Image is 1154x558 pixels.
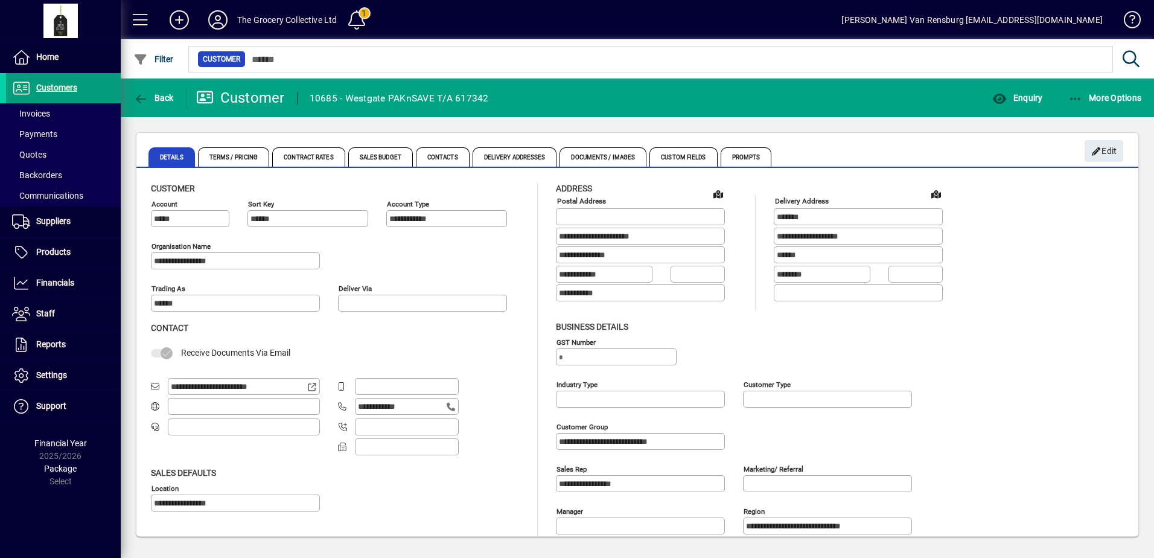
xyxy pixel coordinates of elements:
[6,185,121,206] a: Communications
[744,464,803,473] mat-label: Marketing/ Referral
[1091,141,1117,161] span: Edit
[6,207,121,237] a: Suppliers
[556,338,596,346] mat-label: GST Number
[151,184,195,193] span: Customer
[841,10,1103,30] div: [PERSON_NAME] Van Rensburg [EMAIL_ADDRESS][DOMAIN_NAME]
[199,9,237,31] button: Profile
[6,361,121,391] a: Settings
[44,464,77,473] span: Package
[36,401,66,411] span: Support
[989,87,1045,109] button: Enquiry
[6,124,121,144] a: Payments
[12,109,50,118] span: Invoices
[6,237,121,268] a: Products
[310,89,489,108] div: 10685 - Westgate PAKnSAVE T/A 617342
[1085,140,1123,162] button: Edit
[203,53,240,65] span: Customer
[36,247,71,257] span: Products
[36,370,67,380] span: Settings
[6,165,121,185] a: Backorders
[6,144,121,165] a: Quotes
[556,464,587,473] mat-label: Sales rep
[12,129,57,139] span: Payments
[721,147,772,167] span: Prompts
[36,339,66,349] span: Reports
[6,42,121,72] a: Home
[198,147,270,167] span: Terms / Pricing
[151,323,188,333] span: Contact
[556,184,592,193] span: Address
[12,170,62,180] span: Backorders
[181,348,290,358] span: Receive Documents Via Email
[744,380,791,388] mat-label: Customer type
[237,10,337,30] div: The Grocery Collective Ltd
[151,468,216,478] span: Sales defaults
[36,216,71,226] span: Suppliers
[36,278,74,287] span: Financials
[36,52,59,62] span: Home
[151,242,211,251] mat-label: Organisation name
[6,330,121,360] a: Reports
[196,88,285,107] div: Customer
[556,322,628,332] span: Business details
[348,147,413,167] span: Sales Budget
[36,83,77,92] span: Customers
[272,147,345,167] span: Contract Rates
[151,200,177,208] mat-label: Account
[556,507,583,515] mat-label: Manager
[12,191,83,200] span: Communications
[473,147,557,167] span: Delivery Addresses
[416,147,470,167] span: Contacts
[1115,2,1139,42] a: Knowledge Base
[36,309,55,318] span: Staff
[709,184,728,204] a: View on map
[6,299,121,329] a: Staff
[556,422,608,431] mat-label: Customer group
[1065,87,1145,109] button: More Options
[151,484,179,492] mat-label: Location
[133,54,174,64] span: Filter
[559,147,646,167] span: Documents / Images
[133,93,174,103] span: Back
[6,103,121,124] a: Invoices
[12,150,46,159] span: Quotes
[744,507,765,515] mat-label: Region
[148,147,195,167] span: Details
[6,391,121,422] a: Support
[649,147,717,167] span: Custom Fields
[992,93,1042,103] span: Enquiry
[151,284,185,293] mat-label: Trading as
[160,9,199,31] button: Add
[556,380,598,388] mat-label: Industry type
[248,200,274,208] mat-label: Sort key
[130,87,177,109] button: Back
[387,200,429,208] mat-label: Account Type
[926,184,946,204] a: View on map
[6,268,121,298] a: Financials
[121,87,187,109] app-page-header-button: Back
[130,48,177,70] button: Filter
[339,284,372,293] mat-label: Deliver via
[34,438,87,448] span: Financial Year
[1068,93,1142,103] span: More Options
